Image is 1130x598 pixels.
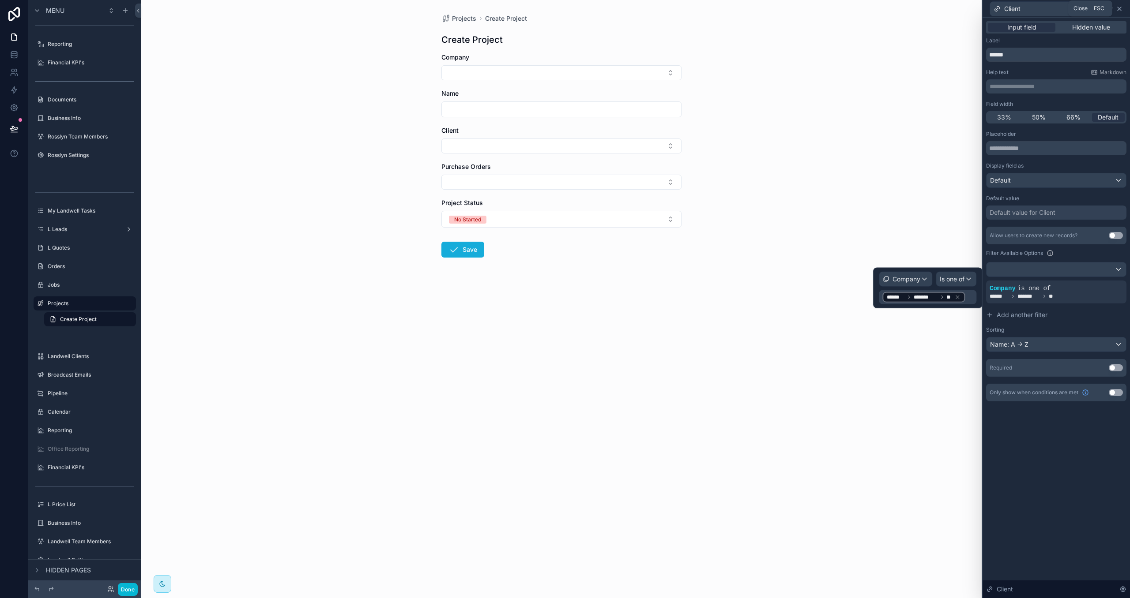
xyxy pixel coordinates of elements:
[1017,285,1051,292] span: is one of
[48,445,134,452] label: Office Reporting
[34,148,136,162] a: Rosslyn Settings
[990,285,1016,292] span: Company
[986,162,1024,169] label: Display field as
[48,538,134,545] label: Landwell Team Members
[986,337,1126,352] button: Name: A -> Z
[986,195,1019,202] label: Default value
[441,90,459,97] span: Name
[34,460,136,475] a: Financial KPI's
[1066,113,1081,122] span: 66%
[34,349,136,363] a: Landwell Clients
[986,37,1000,44] label: Label
[34,241,136,255] a: L Quotes
[34,222,136,236] a: L Leads
[48,115,134,122] label: Business Info
[1100,69,1126,76] span: Markdown
[987,337,1126,351] div: Name: A -> Z
[986,79,1126,93] div: scrollable content
[986,326,1004,333] label: Sorting
[441,242,484,258] button: Save
[34,423,136,437] a: Reporting
[997,585,1013,594] span: Client
[893,275,920,284] span: Company
[940,275,964,284] span: Is one of
[1073,5,1088,12] span: Close
[48,152,134,159] label: Rosslyn Settings
[990,389,1078,396] span: Only show when conditions are met
[1004,4,1021,13] span: Client
[48,263,134,270] label: Orders
[48,133,134,140] label: Rosslyn Team Members
[34,278,136,292] a: Jobs
[48,281,134,288] label: Jobs
[986,131,1016,138] label: Placeholder
[48,501,134,508] label: L Price List
[441,163,491,170] span: Purchase Orders
[454,216,481,224] div: No Started
[1072,23,1110,32] span: Hidden value
[34,259,136,273] a: Orders
[34,386,136,400] a: Pipeline
[441,53,469,61] span: Company
[441,34,503,46] h1: Create Project
[48,371,134,378] label: Broadcast Emails
[34,130,136,144] a: Rosslyn Team Members
[986,307,1126,323] button: Add another filter
[441,199,483,206] span: Project Status
[986,250,1043,257] label: Filter Available Options
[990,364,1012,371] div: Required
[34,442,136,456] a: Office Reporting
[986,173,1126,188] button: Default
[1092,5,1106,12] span: Esc
[990,1,1091,16] button: Client
[46,6,64,15] span: Menu
[48,207,134,214] label: My Landwell Tasks
[936,272,976,287] button: Is one of
[34,405,136,419] a: Calendar
[990,208,1055,217] div: Default value for Client
[441,211,682,228] button: Select Button
[34,553,136,567] a: Landwell Settings
[60,316,97,323] span: Create Project
[34,516,136,530] a: Business Info
[990,176,1011,185] span: Default
[34,296,136,310] a: Projects
[34,56,136,70] a: Financial KPI's
[34,497,136,512] a: L Price List
[1098,113,1119,122] span: Default
[118,583,138,596] button: Done
[48,408,134,415] label: Calendar
[452,14,476,23] span: Projects
[44,312,136,326] a: Create Project
[986,101,1013,108] label: Field width
[48,300,131,307] label: Projects
[1032,113,1046,122] span: 50%
[441,14,476,23] a: Projects
[34,111,136,125] a: Business Info
[485,14,527,23] a: Create Project
[34,368,136,382] a: Broadcast Emails
[441,175,682,190] button: Select Button
[879,272,932,287] button: Company
[441,65,682,80] button: Select Button
[34,93,136,107] a: Documents
[986,69,1009,76] label: Help text
[990,232,1077,239] div: Allow users to create new records?
[48,464,134,471] label: Financial KPI's
[48,244,134,251] label: L Quotes
[997,113,1011,122] span: 33%
[34,37,136,51] a: Reporting
[48,96,134,103] label: Documents
[48,557,134,564] label: Landwell Settings
[48,390,134,397] label: Pipeline
[1007,23,1036,32] span: Input field
[441,138,682,153] button: Select Button
[34,534,136,549] a: Landwell Team Members
[46,566,91,575] span: Hidden pages
[997,310,1047,319] span: Add another filter
[48,520,134,527] label: Business Info
[1091,69,1126,76] a: Markdown
[48,353,134,360] label: Landwell Clients
[48,427,134,434] label: Reporting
